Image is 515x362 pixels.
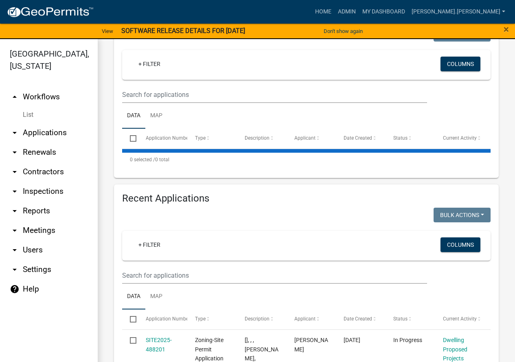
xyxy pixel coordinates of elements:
button: Don't show again [320,24,366,38]
a: SITE2025-488201 [146,337,172,353]
a: My Dashboard [359,4,408,20]
datatable-header-cell: Applicant [286,309,336,329]
input: Search for applications [122,267,427,284]
button: Columns [440,57,480,71]
span: Karen Borgeson [294,337,328,353]
i: arrow_drop_down [10,167,20,177]
i: arrow_drop_down [10,226,20,235]
datatable-header-cell: Select [122,309,138,329]
span: Date Created [344,135,372,141]
a: [PERSON_NAME].[PERSON_NAME] [408,4,508,20]
datatable-header-cell: Application Number [138,309,187,329]
i: arrow_drop_down [10,147,20,157]
i: help [10,284,20,294]
span: Current Activity [443,316,477,322]
a: Dwelling Proposed Projects [443,337,467,362]
datatable-header-cell: Description [237,129,287,148]
input: Search for applications [122,86,427,103]
datatable-header-cell: Status [386,309,435,329]
a: Admin [335,4,359,20]
datatable-header-cell: Type [187,129,237,148]
datatable-header-cell: Type [187,309,237,329]
datatable-header-cell: Current Activity [435,129,484,148]
datatable-header-cell: Application Number [138,129,187,148]
span: Current Activity [443,135,477,141]
span: Status [393,316,408,322]
a: Data [122,103,145,129]
i: arrow_drop_up [10,92,20,102]
i: arrow_drop_down [10,128,20,138]
a: + Filter [132,237,167,252]
button: Bulk Actions [434,208,491,222]
datatable-header-cell: Date Created [336,129,386,148]
a: Data [122,284,145,310]
span: 0 selected / [130,157,155,162]
datatable-header-cell: Description [237,309,287,329]
span: Application Number [146,135,190,141]
a: Map [145,103,167,129]
span: Zoning-Site Permit Application [195,337,224,362]
datatable-header-cell: Select [122,129,138,148]
span: Description [245,316,270,322]
span: × [504,24,509,35]
span: Date Created [344,316,372,322]
datatable-header-cell: Applicant [286,129,336,148]
span: Type [195,135,206,141]
a: + Filter [132,57,167,71]
span: Status [393,135,408,141]
datatable-header-cell: Date Created [336,309,386,329]
span: Application Number [146,316,190,322]
i: arrow_drop_down [10,186,20,196]
span: 10/05/2025 [344,337,360,343]
span: Applicant [294,316,316,322]
button: Columns [440,237,480,252]
span: Description [245,135,270,141]
h4: Recent Applications [122,193,491,204]
span: Type [195,316,206,322]
a: View [99,24,116,38]
button: Bulk Actions [434,27,491,42]
datatable-header-cell: Current Activity [435,309,484,329]
i: arrow_drop_down [10,265,20,274]
a: Map [145,284,167,310]
span: In Progress [393,337,422,343]
div: 0 total [122,149,491,170]
datatable-header-cell: Status [386,129,435,148]
i: arrow_drop_down [10,206,20,216]
button: Close [504,24,509,34]
strong: SOFTWARE RELEASE DETAILS FOR [DATE] [121,27,245,35]
span: Applicant [294,135,316,141]
i: arrow_drop_down [10,245,20,255]
a: Home [312,4,335,20]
